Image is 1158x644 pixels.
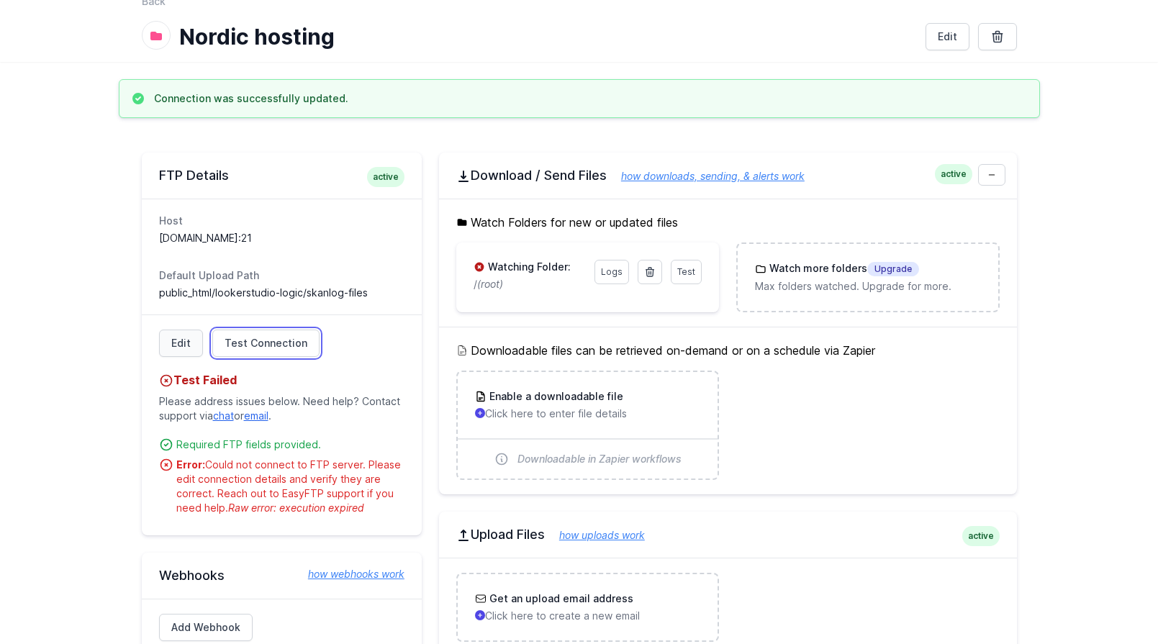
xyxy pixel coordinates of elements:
span: active [962,526,1000,546]
h3: Watching Folder: [485,260,571,274]
span: Downloadable in Zapier workflows [517,452,682,466]
a: how uploads work [545,529,645,541]
div: Could not connect to FTP server. Please edit connection details and verify they are correct. Reac... [176,458,404,515]
a: Get an upload email address Click here to create a new email [458,574,718,640]
p: / [474,277,586,291]
a: Test Connection [212,330,320,357]
span: Test [677,266,695,277]
p: Click here to create a new email [475,609,700,623]
p: Max folders watched. Upgrade for more. [755,279,980,294]
p: Click here to enter file details [475,407,700,421]
span: Upgrade [867,262,919,276]
dt: Host [159,214,404,228]
span: Test Connection [225,336,307,350]
h3: Watch more folders [766,261,919,276]
a: Add Webhook [159,614,253,641]
a: Watch more foldersUpgrade Max folders watched. Upgrade for more. [738,244,998,311]
a: email [244,409,268,422]
p: Please address issues below. Need help? Contact support via or . [159,389,404,429]
h5: Watch Folders for new or updated files [456,214,1000,231]
h3: Get an upload email address [487,591,633,606]
iframe: Drift Widget Chat Controller [1086,572,1141,627]
a: how webhooks work [294,567,404,581]
dt: Default Upload Path [159,268,404,283]
span: active [367,167,404,187]
h2: Download / Send Files [456,167,1000,184]
a: how downloads, sending, & alerts work [607,170,805,182]
span: active [935,164,972,184]
span: Raw error: execution expired [228,502,364,514]
a: Edit [926,23,969,50]
dd: public_html/lookerstudio-logic/skanlog-files [159,286,404,300]
a: Enable a downloadable file Click here to enter file details Downloadable in Zapier workflows [458,372,718,479]
h3: Enable a downloadable file [487,389,623,404]
h1: Nordic hosting [179,24,914,50]
dd: [DOMAIN_NAME]:21 [159,231,404,245]
h2: FTP Details [159,167,404,184]
a: Logs [594,260,629,284]
a: Edit [159,330,203,357]
h3: Connection was successfully updated. [154,91,348,106]
div: Required FTP fields provided. [176,437,404,452]
h4: Test Failed [159,371,404,389]
h5: Downloadable files can be retrieved on-demand or on a schedule via Zapier [456,342,1000,359]
strong: Error: [176,458,205,471]
a: Test [671,260,702,284]
i: (root) [477,278,503,290]
h2: Webhooks [159,567,404,584]
a: chat [213,409,234,422]
h2: Upload Files [456,526,1000,543]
